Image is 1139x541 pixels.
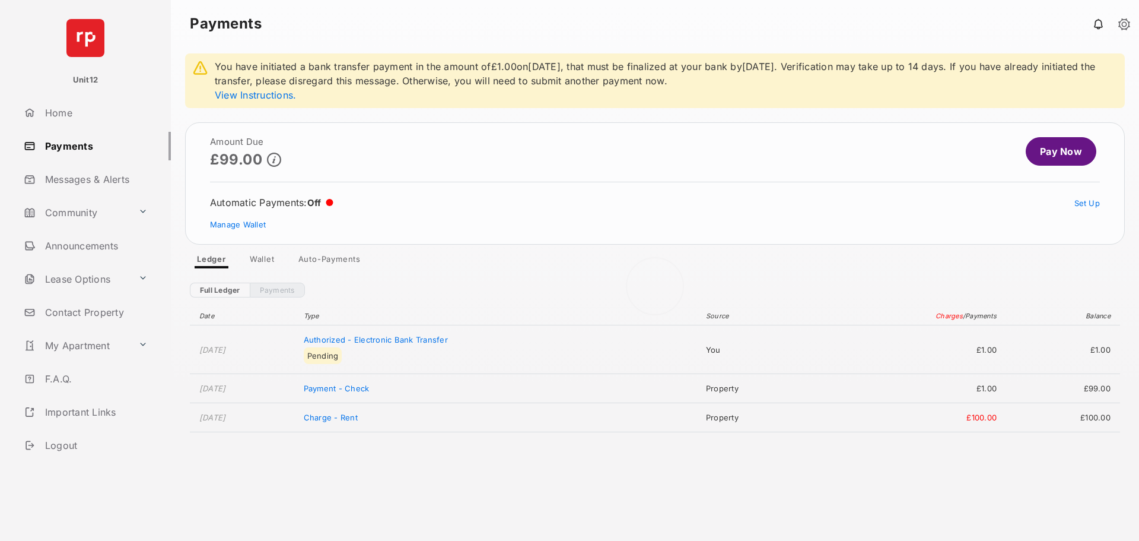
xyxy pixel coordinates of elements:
a: F.A.Q. [19,365,171,393]
p: Unit12 [73,74,98,86]
a: Logout [19,431,171,460]
a: Important Links [19,398,152,426]
a: Messages & Alerts [19,165,171,194]
a: Announcements [19,232,171,260]
a: Payments [19,132,171,160]
a: Contact Property [19,298,171,327]
strong: Payments [190,17,262,31]
a: Lease Options [19,265,133,293]
a: Home [19,99,171,127]
img: svg+xml;base64,PHN2ZyB4bWxucz0iaHR0cDovL3d3dy53My5vcmcvMjAwMC9zdmciIHdpZHRoPSI2NCIgaGVpZ2h0PSI2NC... [66,19,104,57]
a: My Apartment [19,331,133,360]
a: Community [19,198,133,227]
